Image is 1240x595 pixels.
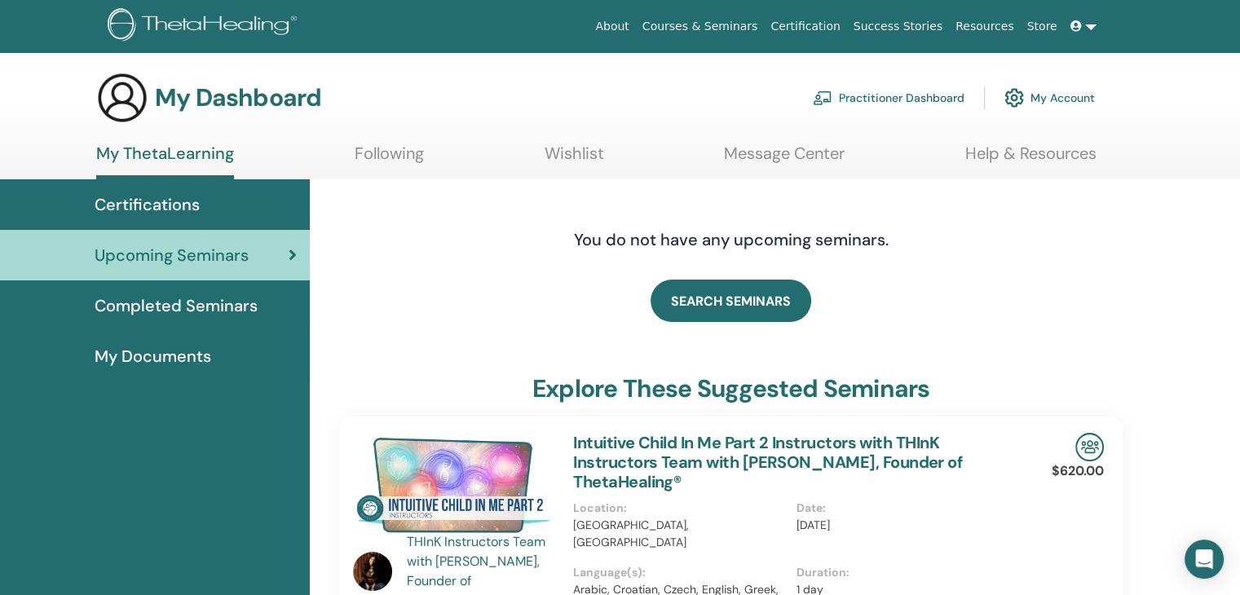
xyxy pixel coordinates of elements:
a: Intuitive Child In Me Part 2 Instructors with THInK Instructors Team with [PERSON_NAME], Founder ... [573,432,962,492]
img: default.jpg [353,552,392,591]
a: Help & Resources [965,143,1097,175]
a: Following [355,143,424,175]
a: My ThetaLearning [96,143,234,179]
a: My Account [1004,80,1095,116]
span: Certifications [95,192,200,217]
a: SEARCH SEMINARS [651,280,811,322]
span: Upcoming Seminars [95,243,249,267]
span: My Documents [95,344,211,368]
img: generic-user-icon.jpg [96,72,148,124]
a: Success Stories [847,11,949,42]
a: Certification [764,11,846,42]
a: Practitioner Dashboard [813,80,964,116]
a: Message Center [724,143,845,175]
p: Duration : [797,564,1009,581]
span: SEARCH SEMINARS [671,293,791,310]
img: chalkboard-teacher.svg [813,90,832,105]
h3: explore these suggested seminars [532,374,929,403]
a: About [589,11,635,42]
p: Date : [797,500,1009,517]
img: cog.svg [1004,84,1024,112]
img: In-Person Seminar [1075,433,1104,461]
p: $620.00 [1052,461,1104,481]
span: Completed Seminars [95,293,258,318]
p: [GEOGRAPHIC_DATA], [GEOGRAPHIC_DATA] [573,517,786,551]
a: Store [1021,11,1064,42]
p: Language(s) : [573,564,786,581]
p: [DATE] [797,517,1009,534]
a: Wishlist [545,143,604,175]
img: Intuitive Child In Me Part 2 Instructors [353,433,554,537]
div: Open Intercom Messenger [1185,540,1224,579]
h3: My Dashboard [155,83,321,112]
p: Location : [573,500,786,517]
a: Resources [949,11,1021,42]
a: Courses & Seminars [636,11,765,42]
img: logo.png [108,8,302,45]
h4: You do not have any upcoming seminars. [474,230,988,249]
